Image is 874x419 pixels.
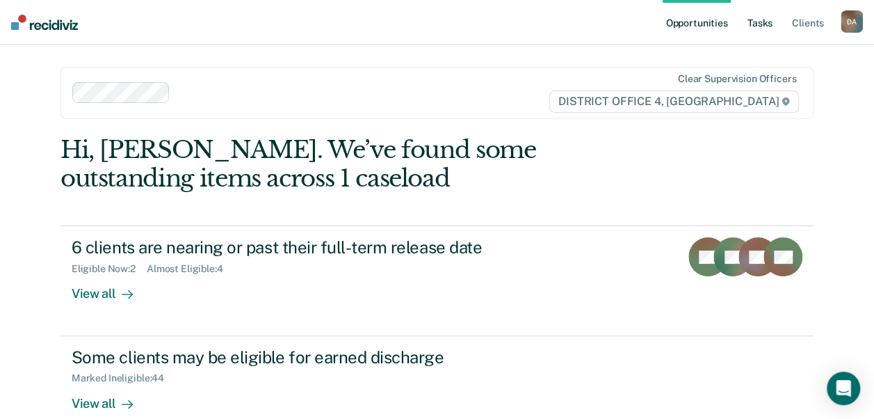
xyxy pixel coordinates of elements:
[72,237,560,258] div: 6 clients are nearing or past their full-term release date
[72,384,149,411] div: View all
[841,10,863,33] div: D A
[72,347,560,367] div: Some clients may be eligible for earned discharge
[678,73,796,85] div: Clear supervision officers
[11,15,78,30] img: Recidiviz
[72,275,149,302] div: View all
[60,226,814,335] a: 6 clients are nearing or past their full-term release dateEligible Now:2Almost Eligible:4View all
[60,136,663,193] div: Hi, [PERSON_NAME]. We’ve found some outstanding items across 1 caseload
[827,372,860,405] div: Open Intercom Messenger
[549,90,799,113] span: DISTRICT OFFICE 4, [GEOGRAPHIC_DATA]
[72,372,175,384] div: Marked Ineligible : 44
[147,263,234,275] div: Almost Eligible : 4
[72,263,147,275] div: Eligible Now : 2
[841,10,863,33] button: DA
